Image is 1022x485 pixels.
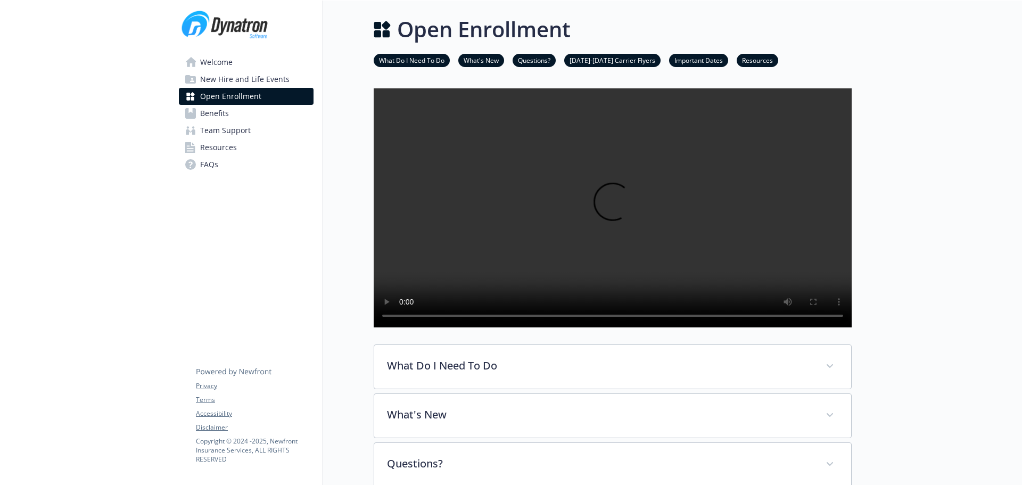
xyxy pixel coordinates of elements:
a: FAQs [179,156,314,173]
p: What Do I Need To Do [387,358,813,374]
div: What's New [374,394,851,438]
span: Benefits [200,105,229,122]
div: What Do I Need To Do [374,345,851,389]
a: Team Support [179,122,314,139]
p: Copyright © 2024 - 2025 , Newfront Insurance Services, ALL RIGHTS RESERVED [196,437,313,464]
a: Resources [737,55,778,65]
a: Questions? [513,55,556,65]
a: Terms [196,395,313,405]
p: What's New [387,407,813,423]
a: Disclaimer [196,423,313,432]
a: Welcome [179,54,314,71]
span: Team Support [200,122,251,139]
a: [DATE]-[DATE] Carrier Flyers [564,55,661,65]
a: Open Enrollment [179,88,314,105]
a: Privacy [196,381,313,391]
span: Resources [200,139,237,156]
span: New Hire and Life Events [200,71,290,88]
h1: Open Enrollment [397,13,571,45]
span: Welcome [200,54,233,71]
a: What's New [458,55,504,65]
a: Important Dates [669,55,728,65]
span: Open Enrollment [200,88,261,105]
a: What Do I Need To Do [374,55,450,65]
p: Questions? [387,456,813,472]
a: Resources [179,139,314,156]
a: Accessibility [196,409,313,418]
a: New Hire and Life Events [179,71,314,88]
span: FAQs [200,156,218,173]
a: Benefits [179,105,314,122]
